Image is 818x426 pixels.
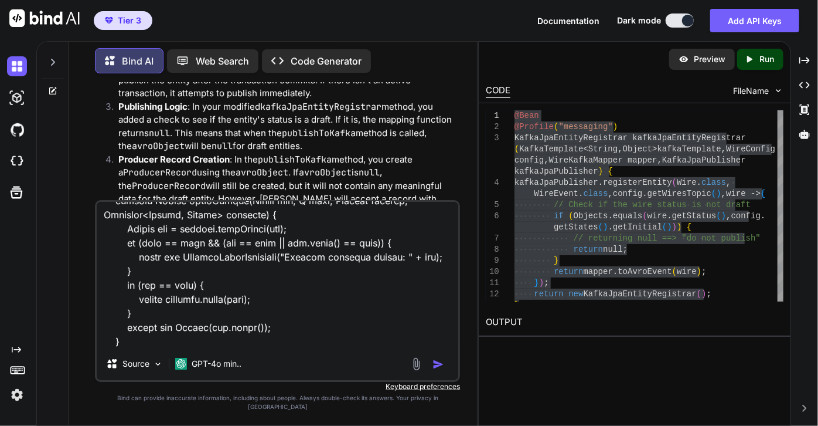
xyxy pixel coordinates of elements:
span: ) [677,222,682,232]
code: ProducerRecord [123,167,197,178]
img: githubDark [7,120,27,140]
div: 13 [486,300,499,311]
span: ) [598,167,603,176]
span: return [554,267,584,276]
div: 6 [486,211,499,222]
span: } [554,256,559,265]
p: : In the method, you create a using the . If is , the will still be created, but it will not cont... [118,153,458,219]
img: darkChat [7,56,27,76]
span: ) [702,289,707,299]
span: config [613,189,642,198]
span: kafkaTemplate [657,144,721,154]
code: publishToKafka [258,154,332,165]
span: . [613,267,618,276]
img: cloudideIcon [7,151,27,171]
p: Keyboard preferences [95,382,460,391]
div: 9 [486,255,499,266]
span: } [514,300,519,310]
span: config [514,155,544,165]
img: Bind AI [9,9,80,27]
p: Bind AI [122,54,154,68]
img: darkAi-studio [7,88,27,108]
span: KafkaTemplate [520,144,584,154]
span: FileName [733,85,769,97]
button: Add API Keys [710,9,799,32]
span: @Profile [514,122,554,131]
span: WireEvent [534,189,579,198]
span: , [721,144,726,154]
div: 4 [486,177,499,188]
p: Bind can provide inaccurate information, including about people. Always double-check its answers.... [95,394,460,411]
span: Dark mode [617,15,661,26]
span: . [667,211,672,221]
strong: Publishing Logic [118,101,188,112]
span: . [598,178,603,187]
span: ( [662,222,667,232]
p: Source [122,358,149,370]
h2: OUTPUT [479,309,790,336]
img: premium [105,17,113,24]
div: CODE [486,84,510,98]
span: toAvroEvent [618,267,672,276]
span: . [761,211,765,221]
span: String [588,144,618,154]
span: return [534,289,564,299]
img: attachment [410,357,423,371]
span: , [721,189,726,198]
span: getStatus [672,211,717,221]
p: Preview [694,53,725,65]
span: mapper [584,267,613,276]
div: 5 [486,200,499,211]
span: ( [672,178,677,187]
span: kafkaJpaPublisher [514,167,598,176]
span: // Check if the wire status is not draft [554,200,751,209]
span: config [731,211,761,221]
span: ( [643,211,647,221]
span: , [608,189,613,198]
span: KafkaJpaPublisher [662,155,746,165]
div: 11 [486,278,499,289]
span: . [643,189,647,198]
span: wire -> [727,189,761,198]
span: ( [554,122,559,131]
span: . [697,178,701,187]
span: class [584,189,608,198]
span: , [544,155,549,165]
span: registerEntity [604,178,673,187]
div: 1 [486,110,499,121]
span: KafkaJpaEntityRegistrar kafkaJpaEntityRegistrar [514,133,746,143]
img: chevron down [773,86,783,96]
span: ) [717,189,721,198]
img: settings [7,385,27,405]
span: . [608,222,613,232]
code: null [212,140,233,152]
span: ) [539,278,544,288]
span: ; [544,278,549,288]
code: kafkaJpaEntityRegistrar [260,101,381,113]
code: ProducerRecord [132,180,206,192]
span: , [657,155,662,165]
span: Documentation [537,16,599,26]
span: ( [697,289,701,299]
span: "messaging" [559,122,613,131]
span: if [554,211,564,221]
span: , [727,178,731,187]
span: WireConfig [727,144,776,154]
span: ; [702,267,707,276]
span: ( [514,144,519,154]
button: Documentation [537,15,599,27]
span: ) [697,267,701,276]
span: ; [707,289,711,299]
code: null [149,127,170,139]
span: , [727,211,731,221]
span: getStates [554,222,599,232]
span: > [653,144,657,154]
strong: Producer Record Creation [118,154,230,165]
span: // returning null ==> "do not publish" [574,234,761,243]
img: GPT-4o mini [175,358,187,370]
span: wire [677,267,697,276]
span: WireKafkaMapper mapper [549,155,657,165]
span: getWiresTopic [647,189,711,198]
span: ) [721,211,726,221]
span: KafkaJpaEntityRegistrar [584,289,697,299]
